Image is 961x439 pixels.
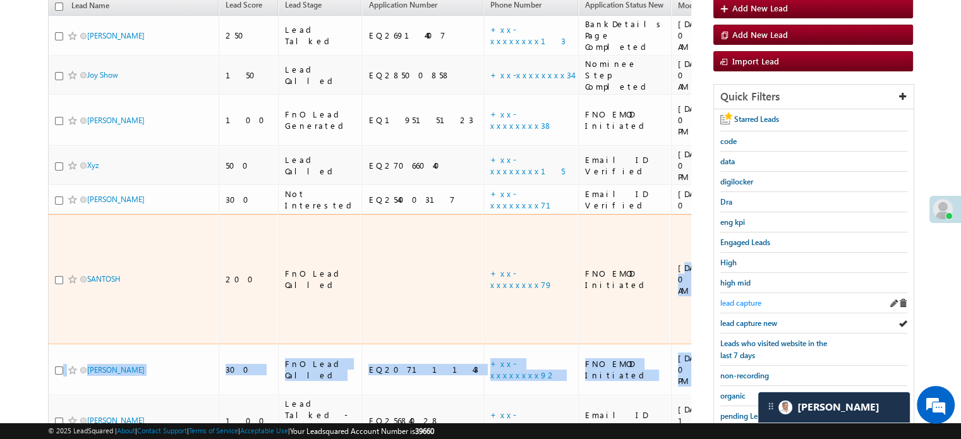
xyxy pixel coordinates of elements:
[720,136,737,146] span: code
[585,58,665,92] div: Nominee Step Completed
[585,188,665,211] div: Email ID Verified
[285,188,356,211] div: Not Interested
[172,344,229,361] em: Start Chat
[226,415,272,426] div: 100
[490,109,553,131] a: +xx-xxxxxxxx38
[778,400,792,414] img: Carter
[720,238,770,247] span: Engaged Leads
[720,278,751,287] span: high mid
[766,401,776,411] img: carter-drag
[226,160,272,171] div: 500
[226,274,272,285] div: 200
[732,3,788,13] span: Add New Lead
[368,69,478,81] div: EQ28500858
[368,114,478,126] div: EQ19515123
[368,364,478,375] div: EQ20711143
[720,371,769,380] span: non-recording
[585,409,665,432] div: Email ID Verified
[87,416,145,425] a: [PERSON_NAME]
[87,160,99,170] a: Xyz
[490,409,555,431] a: +xx-xxxxxxxx72
[285,24,356,47] div: Lead Talked
[678,18,737,52] div: [DATE] 08:41 AM
[678,1,720,10] span: Modified On
[240,426,288,435] a: Acceptable Use
[720,318,777,328] span: lead capture new
[368,415,478,426] div: EQ25684028
[285,154,356,177] div: Lead Called
[758,392,910,423] div: carter-dragCarter[PERSON_NAME]
[490,69,572,80] a: +xx-xxxxxxxx34
[290,426,434,436] span: Your Leadsquared Account Number is
[585,358,665,381] div: FNO EMOD Initiated
[797,401,879,413] span: Carter
[720,391,746,400] span: organic
[490,188,566,210] a: +xx-xxxxxxxx71
[720,411,769,421] span: pending Leads
[87,116,145,125] a: [PERSON_NAME]
[585,268,665,291] div: FNO EMOD Initiated
[678,352,737,387] div: [DATE] 08:18 PM
[285,64,356,87] div: Lead Called
[137,426,187,435] a: Contact Support
[678,188,737,211] div: [DATE] 09:36 AM
[87,195,145,204] a: [PERSON_NAME]
[415,426,434,436] span: 39660
[368,30,478,41] div: EQ26914407
[720,298,761,308] span: lead capture
[21,66,53,83] img: d_60004797649_company_0_60004797649
[48,425,434,437] span: © 2025 LeadSquared | | | | |
[368,160,478,171] div: EQ27066040
[55,3,63,11] input: Check all records
[226,364,272,375] div: 300
[720,157,735,166] span: data
[678,404,737,438] div: [DATE] 10:57 AM
[720,197,732,207] span: Dra
[732,56,779,66] span: Import Lead
[87,31,145,40] a: [PERSON_NAME]
[490,268,553,290] a: +xx-xxxxxxxx79
[678,262,737,296] div: [DATE] 09:26 AM
[87,274,121,284] a: SANTOSH
[285,268,356,291] div: FnO Lead Called
[490,24,565,46] a: +xx-xxxxxxxx13
[16,117,231,333] textarea: Type your message and hit 'Enter'
[226,69,272,81] div: 150
[87,70,118,80] a: Joy Show
[226,194,272,205] div: 300
[226,30,272,41] div: 250
[207,6,238,37] div: Minimize live chat window
[285,109,356,131] div: FnO Lead Generated
[285,358,356,381] div: FnO Lead Called
[585,18,665,52] div: BankDetails Page Completed
[732,29,788,40] span: Add New Lead
[720,177,753,186] span: digilocker
[490,154,565,176] a: +xx-xxxxxxxx15
[368,194,478,205] div: EQ25400317
[585,109,665,131] div: FNO EMOD Initiated
[678,103,737,137] div: [DATE] 09:05 PM
[720,339,827,360] span: Leads who visited website in the last 7 days
[87,365,145,375] a: [PERSON_NAME]
[678,58,737,92] div: [DATE] 07:28 AM
[720,258,737,267] span: High
[678,148,737,183] div: [DATE] 01:36 PM
[585,154,665,177] div: Email ID Verified
[117,426,135,435] a: About
[720,217,745,227] span: eng kpi
[714,85,914,109] div: Quick Filters
[226,114,272,126] div: 100
[490,358,557,380] a: +xx-xxxxxxxx92
[189,426,238,435] a: Terms of Service
[66,66,212,83] div: Chat with us now
[734,114,779,124] span: Starred Leads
